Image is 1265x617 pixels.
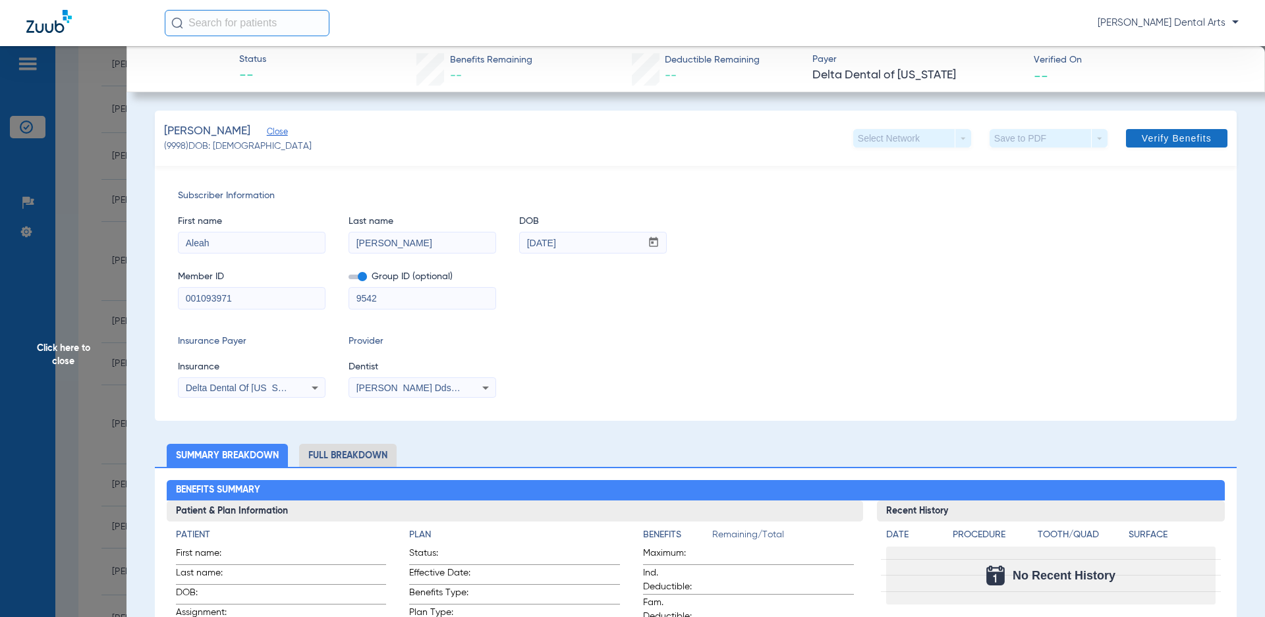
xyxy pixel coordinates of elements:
button: Verify Benefits [1126,129,1227,148]
span: First name [178,215,325,228]
h4: Benefits [643,528,712,542]
h2: Benefits Summary [167,480,1225,501]
span: Effective Date: [409,566,474,584]
span: -- [665,70,677,82]
span: Subscriber Information [178,189,1214,203]
span: Delta Dental of [US_STATE] [812,67,1023,84]
span: Insurance [178,360,325,374]
h4: Plan [409,528,620,542]
span: -- [450,70,462,82]
span: [PERSON_NAME] Dds 1124316112 [356,383,505,393]
span: Ind. Deductible: [643,566,708,594]
span: DOB [519,215,667,228]
h3: Recent History [877,500,1225,522]
span: Benefits Type: [409,586,474,604]
h4: Date [886,528,942,542]
span: Payer [812,53,1023,67]
img: Zuub Logo [26,10,72,33]
img: Calendar [986,566,1005,585]
span: [PERSON_NAME] Dental Arts [1098,16,1239,30]
button: Open calendar [641,232,667,254]
span: First name: [176,547,240,564]
h4: Patient [176,528,387,542]
span: Deductible Remaining [665,53,760,67]
span: No Recent History [1013,569,1115,582]
span: Dentist [349,360,496,374]
h4: Tooth/Quad [1038,528,1125,542]
span: Status: [409,547,474,564]
li: Full Breakdown [299,444,397,467]
span: Remaining/Total [712,528,854,547]
span: Status [239,53,266,67]
span: Last name [349,215,496,228]
img: Search Icon [171,17,183,29]
span: -- [1034,68,1048,82]
span: Delta Dental Of [US_STATE] [186,383,303,393]
span: Verify Benefits [1142,133,1212,144]
h4: Surface [1129,528,1216,542]
app-breakdown-title: Surface [1129,528,1216,547]
span: DOB: [176,586,240,604]
app-breakdown-title: Date [886,528,942,547]
app-breakdown-title: Tooth/Quad [1038,528,1125,547]
span: [PERSON_NAME] [164,123,250,140]
span: Benefits Remaining [450,53,532,67]
app-breakdown-title: Benefits [643,528,712,547]
span: Verified On [1034,53,1244,67]
app-breakdown-title: Procedure [953,528,1033,547]
span: Member ID [178,270,325,284]
span: Last name: [176,566,240,584]
span: Provider [349,335,496,348]
span: Close [267,127,279,140]
iframe: Chat Widget [1199,554,1265,617]
span: Insurance Payer [178,335,325,348]
input: Search for patients [165,10,329,36]
span: Maximum: [643,547,708,564]
h4: Procedure [953,528,1033,542]
span: (9998) DOB: [DEMOGRAPHIC_DATA] [164,140,312,153]
h3: Patient & Plan Information [167,500,863,522]
span: -- [239,67,266,86]
li: Summary Breakdown [167,444,288,467]
span: Group ID (optional) [349,270,496,284]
